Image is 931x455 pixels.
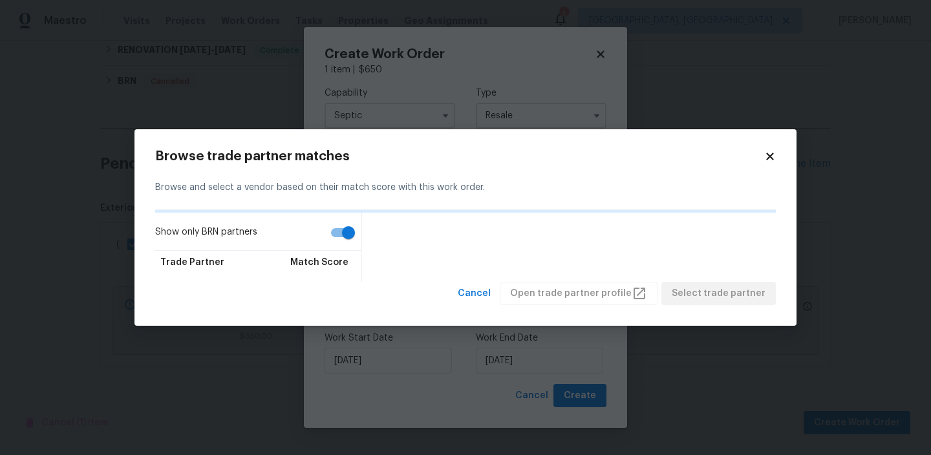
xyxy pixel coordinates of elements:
div: Browse and select a vendor based on their match score with this work order. [155,165,776,210]
h2: Browse trade partner matches [155,150,764,163]
span: Match Score [290,256,348,269]
button: Cancel [453,282,496,306]
span: Trade Partner [160,256,224,269]
span: Cancel [458,286,491,302]
span: Show only BRN partners [155,226,257,239]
